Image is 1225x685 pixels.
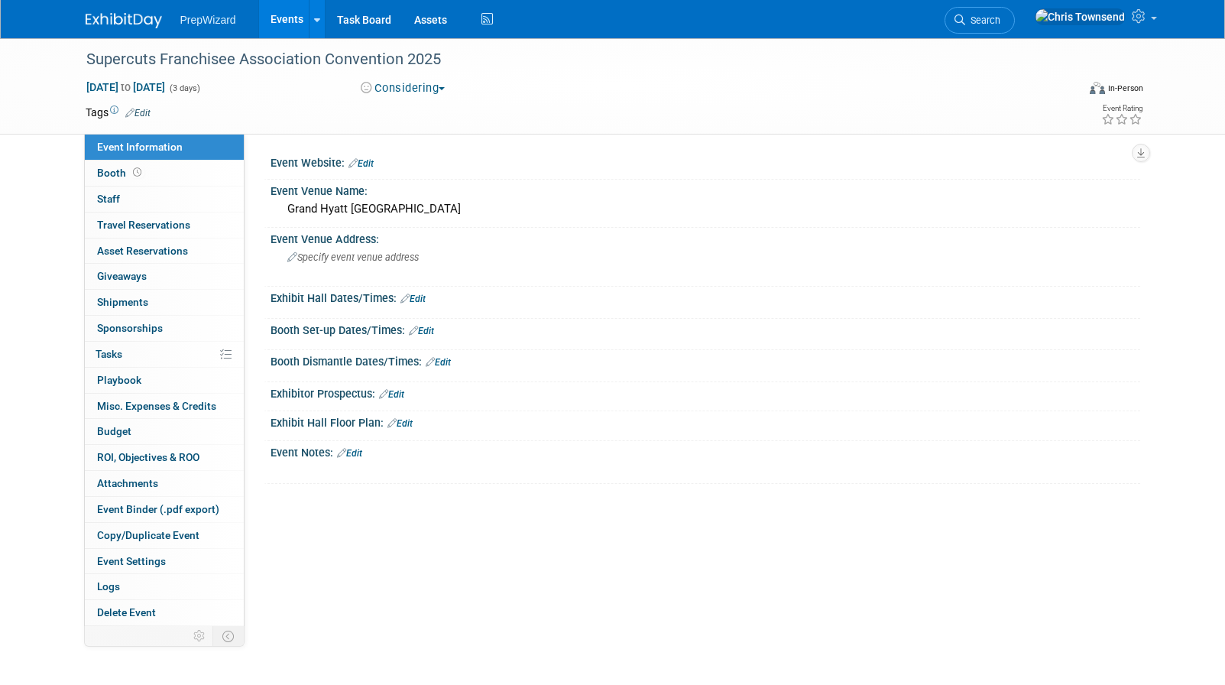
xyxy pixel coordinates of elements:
[348,158,374,169] a: Edit
[271,151,1140,171] div: Event Website:
[97,580,120,592] span: Logs
[271,319,1140,339] div: Booth Set-up Dates/Times:
[180,14,236,26] span: PrepWizard
[271,382,1140,402] div: Exhibitor Prospectus:
[97,529,199,541] span: Copy/Duplicate Event
[85,187,244,212] a: Staff
[271,180,1140,199] div: Event Venue Name:
[86,13,162,28] img: ExhibitDay
[965,15,1000,26] span: Search
[125,108,151,118] a: Edit
[85,497,244,522] a: Event Binder (.pdf export)
[97,477,158,489] span: Attachments
[271,441,1140,461] div: Event Notes:
[1090,82,1105,94] img: Format-Inperson.png
[85,135,244,160] a: Event Information
[85,342,244,367] a: Tasks
[130,167,144,178] span: Booth not reserved yet
[118,81,133,93] span: to
[97,245,188,257] span: Asset Reservations
[355,80,451,96] button: Considering
[168,83,200,93] span: (3 days)
[97,193,120,205] span: Staff
[1101,105,1142,112] div: Event Rating
[85,419,244,444] a: Budget
[387,418,413,429] a: Edit
[85,471,244,496] a: Attachments
[287,252,419,263] span: Specify event venue address
[409,326,434,336] a: Edit
[97,322,163,334] span: Sponsorships
[85,574,244,599] a: Logs
[85,161,244,186] a: Booth
[945,7,1015,34] a: Search
[97,270,147,282] span: Giveaways
[85,316,244,341] a: Sponsorships
[271,411,1140,431] div: Exhibit Hall Floor Plan:
[85,549,244,574] a: Event Settings
[85,368,244,393] a: Playbook
[85,290,244,315] a: Shipments
[186,626,213,646] td: Personalize Event Tab Strip
[85,445,244,470] a: ROI, Objectives & ROO
[81,46,1054,73] div: Supercuts Franchisee Association Convention 2025
[85,264,244,289] a: Giveaways
[379,389,404,400] a: Edit
[97,296,148,308] span: Shipments
[96,348,122,360] span: Tasks
[97,167,144,179] span: Booth
[97,374,141,386] span: Playbook
[337,448,362,459] a: Edit
[97,451,199,463] span: ROI, Objectives & ROO
[282,197,1129,221] div: Grand Hyatt [GEOGRAPHIC_DATA]
[426,357,451,368] a: Edit
[85,523,244,548] a: Copy/Duplicate Event
[271,228,1140,247] div: Event Venue Address:
[97,606,156,618] span: Delete Event
[400,294,426,304] a: Edit
[86,80,166,94] span: [DATE] [DATE]
[85,600,244,625] a: Delete Event
[1107,83,1143,94] div: In-Person
[85,213,244,238] a: Travel Reservations
[97,555,166,567] span: Event Settings
[85,394,244,419] a: Misc. Expenses & Credits
[97,425,131,437] span: Budget
[212,626,244,646] td: Toggle Event Tabs
[97,503,219,515] span: Event Binder (.pdf export)
[97,219,190,231] span: Travel Reservations
[987,80,1144,102] div: Event Format
[97,141,183,153] span: Event Information
[271,350,1140,370] div: Booth Dismantle Dates/Times:
[85,239,244,264] a: Asset Reservations
[1035,8,1126,25] img: Chris Townsend
[86,105,151,120] td: Tags
[271,287,1140,307] div: Exhibit Hall Dates/Times:
[97,400,216,412] span: Misc. Expenses & Credits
